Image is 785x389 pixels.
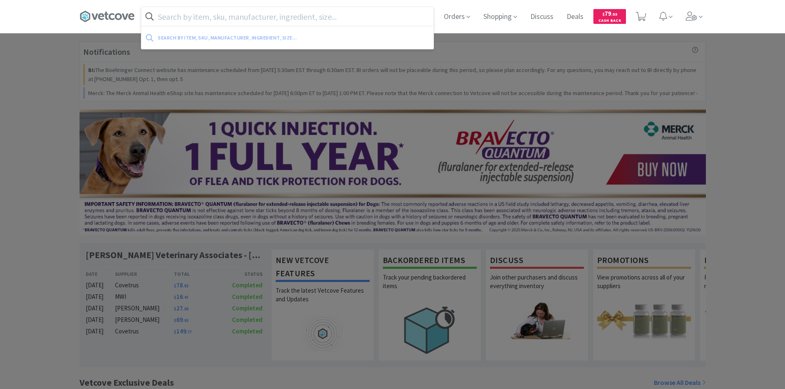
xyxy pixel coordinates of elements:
a: $79.93Cash Back [593,5,626,28]
a: Discuss [527,13,557,21]
input: Search by item, sku, manufacturer, ingredient, size... [141,7,434,26]
span: Cash Back [598,19,621,24]
span: . 93 [611,12,617,17]
span: $ [602,12,605,17]
div: Search by item, sku, manufacturer, ingredient, size... [158,31,363,44]
a: Deals [563,13,587,21]
span: 79 [602,9,617,17]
